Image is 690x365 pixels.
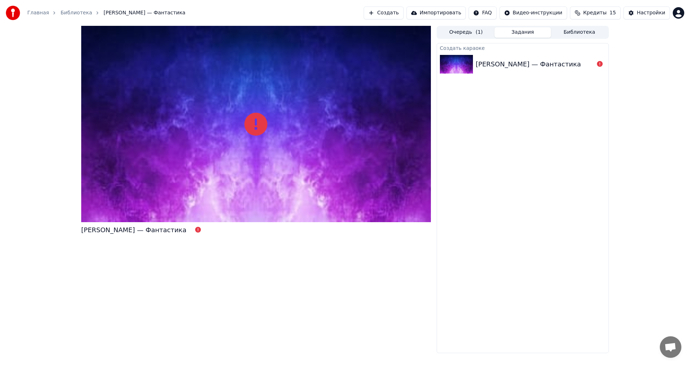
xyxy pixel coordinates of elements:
span: [PERSON_NAME] — Фантастика [103,9,185,17]
span: Кредиты [583,9,607,17]
div: Открытый чат [660,336,681,358]
div: Создать караоке [437,43,608,52]
div: Настройки [637,9,665,17]
a: Библиотека [60,9,92,17]
div: [PERSON_NAME] — Фантастика [476,59,581,69]
div: [PERSON_NAME] — Фантастика [81,225,187,235]
span: ( 1 ) [475,29,483,36]
a: Главная [27,9,49,17]
button: Библиотека [551,27,608,38]
button: Импортировать [406,6,466,19]
button: Видео-инструкции [500,6,567,19]
button: Создать [364,6,403,19]
button: Очередь [438,27,494,38]
button: Кредиты15 [570,6,621,19]
nav: breadcrumb [27,9,185,17]
button: Задания [494,27,551,38]
button: FAQ [469,6,496,19]
button: Настройки [624,6,670,19]
span: 15 [609,9,616,17]
img: youka [6,6,20,20]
